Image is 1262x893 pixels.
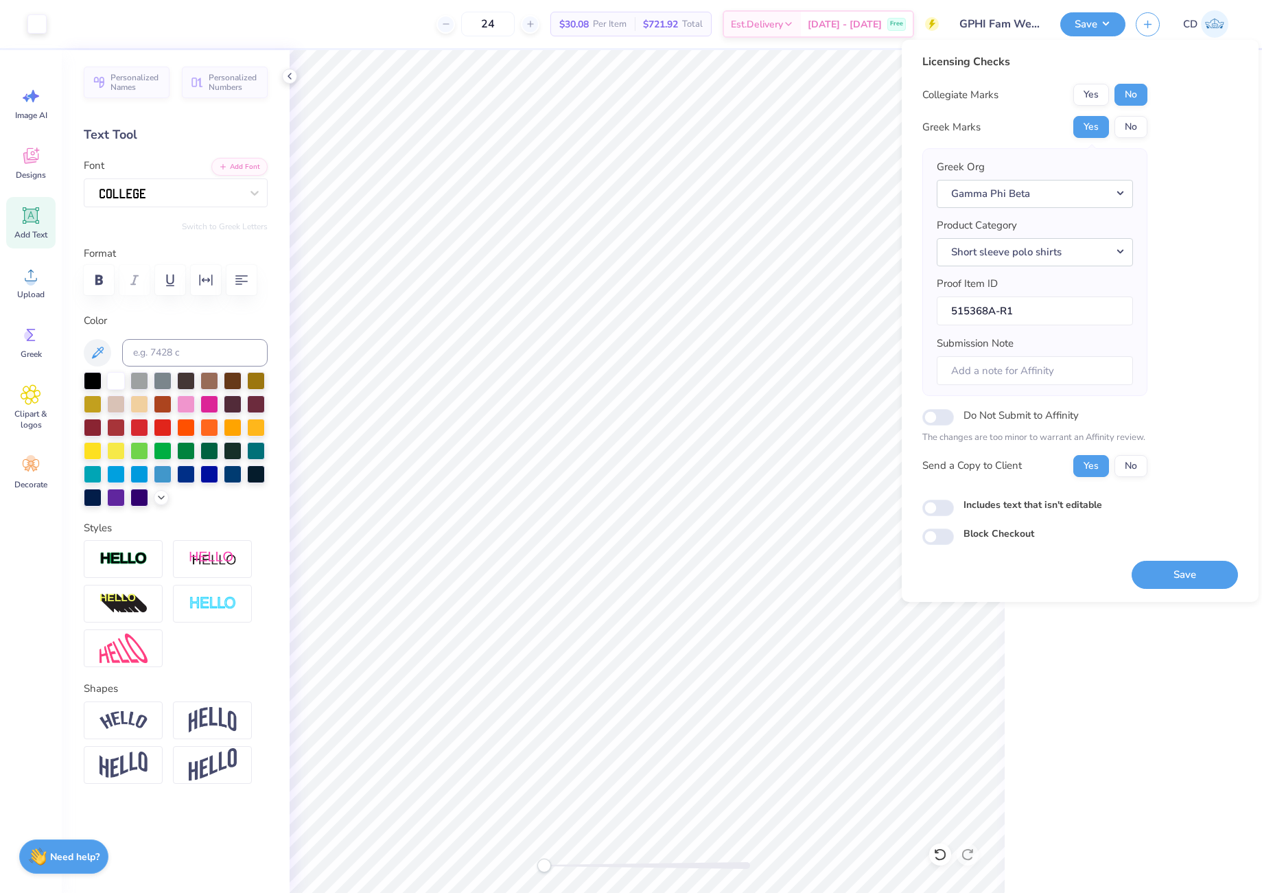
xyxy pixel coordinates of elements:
[461,12,515,36] input: – –
[84,126,268,144] div: Text Tool
[1060,12,1125,36] button: Save
[84,158,104,174] label: Font
[209,73,259,92] span: Personalized Numbers
[17,289,45,300] span: Upload
[731,17,783,32] span: Est. Delivery
[84,67,170,98] button: Personalized Names
[922,431,1147,445] p: The changes are too minor to warrant an Affinity review.
[50,850,100,863] strong: Need help?
[8,408,54,430] span: Clipart & logos
[593,17,627,32] span: Per Item
[1201,10,1228,38] img: Cedric Diasanta
[537,859,551,872] div: Accessibility label
[1114,455,1147,477] button: No
[84,681,118,697] label: Shapes
[1132,561,1238,589] button: Save
[937,356,1133,386] input: Add a note for Affinity
[21,349,42,360] span: Greek
[100,551,148,567] img: Stroke
[189,596,237,612] img: Negative Space
[937,336,1014,351] label: Submission Note
[808,17,882,32] span: [DATE] - [DATE]
[14,479,47,490] span: Decorate
[1177,10,1235,38] a: CD
[963,498,1102,512] label: Includes text that isn't editable
[643,17,678,32] span: $721.92
[937,218,1017,233] label: Product Category
[937,159,985,175] label: Greek Org
[189,748,237,782] img: Rise
[1073,116,1109,138] button: Yes
[1114,84,1147,106] button: No
[189,707,237,733] img: Arch
[122,339,268,367] input: e.g. 7428 c
[15,110,47,121] span: Image AI
[963,526,1034,541] label: Block Checkout
[84,520,112,536] label: Styles
[100,593,148,615] img: 3D Illusion
[100,752,148,778] img: Flag
[14,229,47,240] span: Add Text
[182,221,268,232] button: Switch to Greek Letters
[100,634,148,663] img: Free Distort
[922,87,998,103] div: Collegiate Marks
[922,54,1147,70] div: Licensing Checks
[110,73,161,92] span: Personalized Names
[922,458,1022,474] div: Send a Copy to Client
[182,67,268,98] button: Personalized Numbers
[937,238,1133,266] button: Short sleeve polo shirts
[937,276,998,292] label: Proof Item ID
[100,711,148,730] img: Arc
[84,313,268,329] label: Color
[922,119,981,135] div: Greek Marks
[937,180,1133,208] button: Gamma Phi Beta
[211,158,268,176] button: Add Font
[559,17,589,32] span: $30.08
[1183,16,1197,32] span: CD
[189,550,237,568] img: Shadow
[682,17,703,32] span: Total
[1073,84,1109,106] button: Yes
[890,19,903,29] span: Free
[963,406,1079,424] label: Do Not Submit to Affinity
[1114,116,1147,138] button: No
[16,170,46,181] span: Designs
[949,10,1050,38] input: Untitled Design
[1073,455,1109,477] button: Yes
[84,246,268,262] label: Format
